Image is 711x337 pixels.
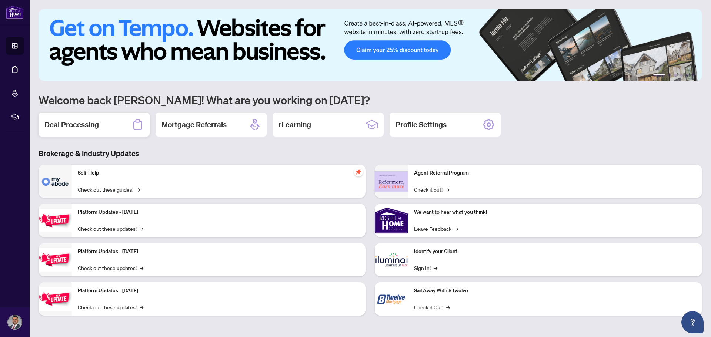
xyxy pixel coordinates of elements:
[375,243,408,276] img: Identify your Client
[78,264,143,272] a: Check out these updates!→
[375,282,408,316] img: Sail Away With 8Twelve
[8,315,22,329] img: Profile Icon
[692,74,695,77] button: 6
[395,119,447,130] h2: Profile Settings
[78,225,143,233] a: Check out these updates!→
[686,74,689,77] button: 5
[39,209,72,232] img: Platform Updates - July 21, 2025
[78,287,360,295] p: Platform Updates - [DATE]
[78,208,360,216] p: Platform Updates - [DATE]
[454,225,458,233] span: →
[375,204,408,237] img: We want to hear what you think!
[278,119,311,130] h2: rLearning
[681,311,704,333] button: Open asap
[434,264,437,272] span: →
[39,93,702,107] h1: Welcome back [PERSON_NAME]! What are you working on [DATE]?
[414,287,696,295] p: Sail Away With 8Twelve
[161,119,227,130] h2: Mortgage Referrals
[39,165,72,198] img: Self-Help
[136,185,140,193] span: →
[375,171,408,192] img: Agent Referral Program
[39,287,72,311] img: Platform Updates - June 23, 2025
[414,225,458,233] a: Leave Feedback→
[414,303,450,311] a: Check it Out!→
[39,248,72,272] img: Platform Updates - July 8, 2025
[6,6,24,19] img: logo
[680,74,683,77] button: 4
[78,303,143,311] a: Check out these updates!→
[445,185,449,193] span: →
[354,168,363,176] span: pushpin
[140,264,143,272] span: →
[668,74,671,77] button: 2
[446,303,450,311] span: →
[414,247,696,256] p: Identify your Client
[78,185,140,193] a: Check out these guides!→
[78,169,360,177] p: Self-Help
[414,208,696,216] p: We want to hear what you think!
[414,169,696,177] p: Agent Referral Program
[39,9,702,81] img: Slide 0
[653,74,665,77] button: 1
[44,119,99,130] h2: Deal Processing
[414,264,437,272] a: Sign In!→
[140,303,143,311] span: →
[78,247,360,256] p: Platform Updates - [DATE]
[674,74,677,77] button: 3
[140,225,143,233] span: →
[414,185,449,193] a: Check it out!→
[39,148,702,159] h3: Brokerage & Industry Updates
